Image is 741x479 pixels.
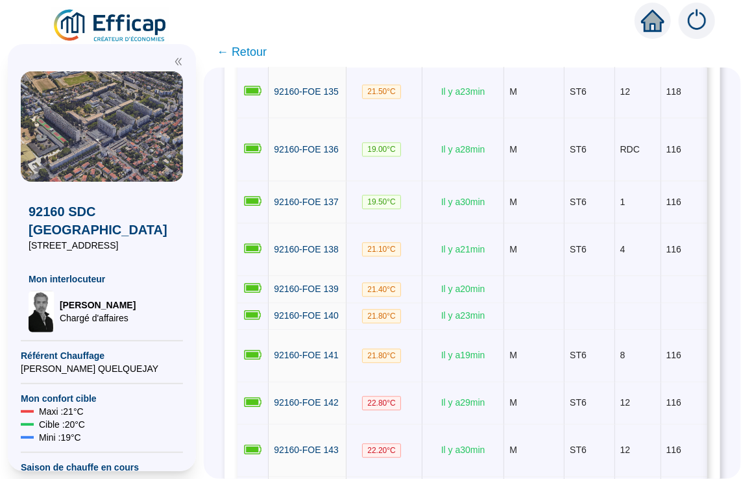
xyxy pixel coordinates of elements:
span: ST6 [570,244,587,254]
span: Mon confort cible [21,392,183,405]
span: 19.50 °C [362,195,401,209]
span: ST6 [570,144,587,154]
span: [STREET_ADDRESS] [29,239,175,252]
span: Il y a 29 min [441,397,485,408]
span: ST6 [570,86,587,97]
span: 21.40 °C [362,282,401,297]
a: 92160-FOE 136 [274,143,339,156]
a: 92160-FOE 140 [274,309,339,323]
span: M [509,445,517,455]
a: 92160-FOE 135 [274,85,339,99]
span: [PERSON_NAME] [60,299,136,312]
span: Il y a 28 min [441,144,485,154]
span: ST6 [570,197,587,207]
span: Chargé d'affaires [60,312,136,325]
span: Il y a 19 min [441,350,485,360]
span: [PERSON_NAME] QUELQUEJAY [21,362,183,375]
span: 21.80 °C [362,309,401,323]
span: 12 [620,445,631,455]
span: 22.80 °C [362,396,401,410]
span: 92160-FOE 139 [274,284,339,294]
span: 21.10 °C [362,242,401,256]
span: Il y a 21 min [441,244,485,254]
span: 4 [620,244,626,254]
a: 92160-FOE 137 [274,195,339,209]
span: Référent Chauffage [21,349,183,362]
span: 116 [666,244,681,254]
span: 92160 SDC [GEOGRAPHIC_DATA] [29,203,175,239]
span: Cible : 20 °C [39,418,85,431]
span: M [509,86,517,97]
img: alerts [679,3,715,39]
span: 92160-FOE 142 [274,397,339,408]
span: 92160-FOE 137 [274,197,339,207]
span: Maxi : 21 °C [39,405,84,418]
span: Saison de chauffe en cours [21,461,183,474]
span: M [509,144,517,154]
span: home [641,9,664,32]
span: 92160-FOE 135 [274,86,339,97]
span: ST6 [570,350,587,360]
span: 8 [620,350,626,360]
span: Mon interlocuteur [29,273,175,286]
a: 92160-FOE 141 [274,349,339,362]
img: Chargé d'affaires [29,291,55,332]
span: M [509,244,517,254]
span: M [509,197,517,207]
span: 116 [666,197,681,207]
span: ← Retour [217,43,267,61]
span: Il y a 30 min [441,445,485,455]
span: RDC [620,144,640,154]
span: 1 [620,197,626,207]
span: 21.80 °C [362,349,401,363]
span: Il y a 23 min [441,310,485,321]
span: 19.00 °C [362,142,401,156]
span: M [509,397,517,408]
span: Il y a 30 min [441,197,485,207]
span: 116 [666,397,681,408]
span: 22.20 °C [362,443,401,458]
span: 92160-FOE 141 [274,350,339,360]
span: 12 [620,86,631,97]
span: 12 [620,397,631,408]
a: 92160-FOE 139 [274,282,339,296]
span: 116 [666,445,681,455]
span: M [509,350,517,360]
span: 116 [666,144,681,154]
span: 21.50 °C [362,84,401,99]
span: ST6 [570,445,587,455]
a: 92160-FOE 143 [274,443,339,457]
span: Il y a 23 min [441,86,485,97]
span: 92160-FOE 143 [274,445,339,455]
a: 92160-FOE 142 [274,396,339,410]
span: double-left [174,57,183,66]
span: ST6 [570,397,587,408]
a: 92160-FOE 138 [274,243,339,256]
span: 118 [666,86,681,97]
span: Il y a 20 min [441,284,485,294]
img: efficap energie logo [52,8,169,44]
span: 92160-FOE 140 [274,310,339,321]
span: 116 [666,350,681,360]
span: Mini : 19 °C [39,431,81,444]
span: 92160-FOE 138 [274,244,339,254]
span: 92160-FOE 136 [274,144,339,154]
